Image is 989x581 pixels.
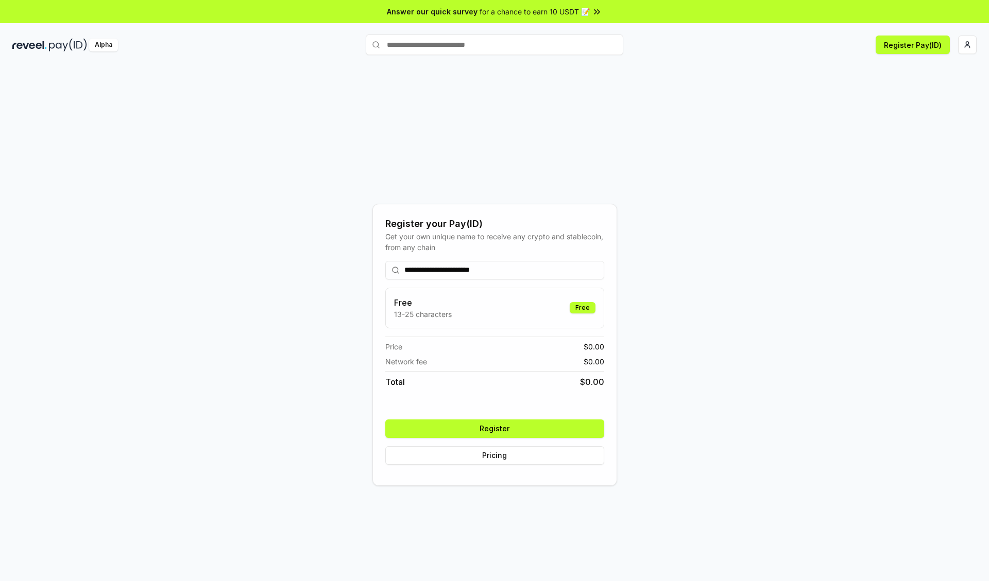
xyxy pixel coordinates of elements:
[385,419,604,438] button: Register
[876,36,950,54] button: Register Pay(ID)
[394,296,452,309] h3: Free
[480,6,590,17] span: for a chance to earn 10 USDT 📝
[387,6,478,17] span: Answer our quick survey
[89,39,118,51] div: Alpha
[580,376,604,388] span: $ 0.00
[584,356,604,367] span: $ 0.00
[584,341,604,352] span: $ 0.00
[385,217,604,231] div: Register your Pay(ID)
[12,39,47,51] img: reveel_dark
[394,309,452,320] p: 13-25 characters
[385,231,604,253] div: Get your own unique name to receive any crypto and stablecoin, from any chain
[385,376,405,388] span: Total
[49,39,87,51] img: pay_id
[570,302,595,313] div: Free
[385,341,402,352] span: Price
[385,446,604,465] button: Pricing
[385,356,427,367] span: Network fee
